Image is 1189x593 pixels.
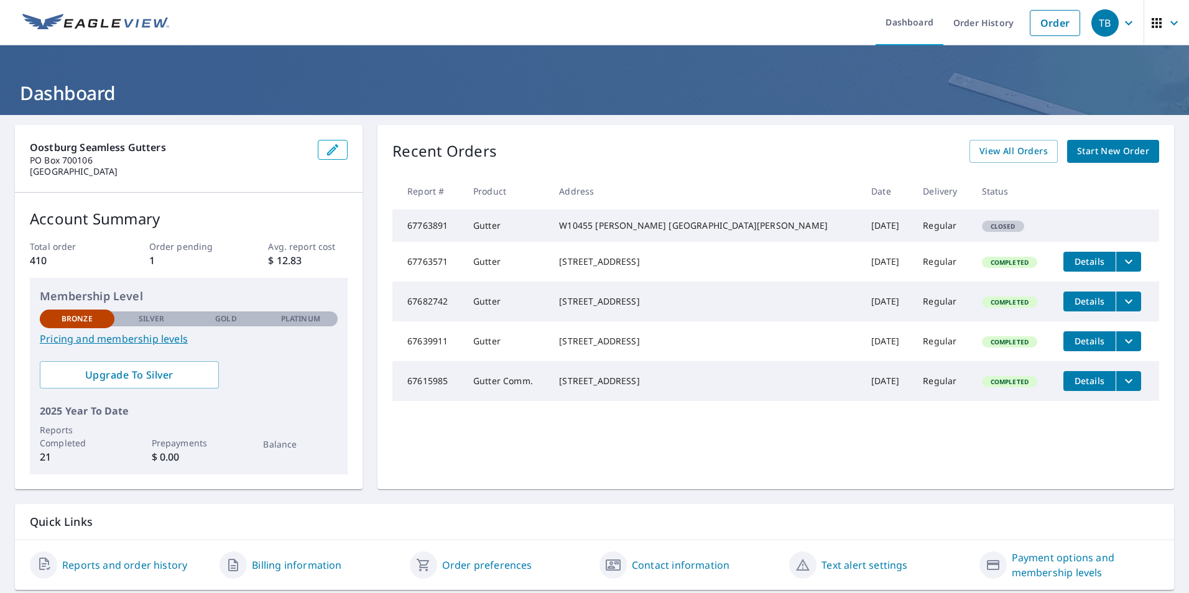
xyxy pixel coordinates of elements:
td: Gutter Comm. [463,361,549,401]
td: Gutter [463,321,549,361]
button: detailsBtn-67763571 [1063,252,1116,272]
button: filesDropdownBtn-67615985 [1116,371,1141,391]
td: [DATE] [861,321,913,361]
th: Report # [392,173,463,209]
p: Account Summary [30,208,348,230]
th: Delivery [913,173,971,209]
div: [STREET_ADDRESS] [559,295,851,308]
td: Regular [913,321,971,361]
p: 2025 Year To Date [40,403,338,418]
a: Payment options and membership levels [1012,550,1159,580]
span: Details [1071,375,1108,387]
span: Upgrade To Silver [50,368,209,382]
td: [DATE] [861,361,913,401]
button: detailsBtn-67682742 [1063,292,1116,311]
a: Billing information [252,558,341,572]
td: [DATE] [861,282,913,321]
p: Bronze [62,313,93,324]
span: View All Orders [979,144,1048,159]
a: Order [1030,10,1080,36]
th: Status [972,173,1053,209]
span: Completed [983,298,1036,306]
button: detailsBtn-67615985 [1063,371,1116,391]
p: Silver [139,313,165,324]
a: Order preferences [442,558,532,572]
p: Gold [215,313,236,324]
td: [DATE] [861,242,913,282]
h1: Dashboard [15,80,1174,106]
div: [STREET_ADDRESS] [559,335,851,347]
a: Contact information [632,558,729,572]
span: Completed [983,377,1036,386]
p: PO Box 700106 [30,155,308,166]
p: [GEOGRAPHIC_DATA] [30,166,308,177]
button: filesDropdownBtn-67639911 [1116,331,1141,351]
div: [STREET_ADDRESS] [559,375,851,387]
p: Total order [30,240,109,253]
th: Address [549,173,861,209]
button: filesDropdownBtn-67763571 [1116,252,1141,272]
a: Start New Order [1067,140,1159,163]
p: $ 0.00 [152,449,226,464]
p: 21 [40,449,114,464]
td: Gutter [463,242,549,282]
p: Balance [263,438,338,451]
a: View All Orders [969,140,1058,163]
p: Quick Links [30,514,1159,530]
span: Details [1071,295,1108,307]
a: Upgrade To Silver [40,361,219,388]
span: Details [1071,255,1108,267]
p: 1 [149,253,229,268]
td: 67682742 [392,282,463,321]
td: Regular [913,282,971,321]
p: Avg. report cost [268,240,348,253]
td: [DATE] [861,209,913,242]
a: Pricing and membership levels [40,331,338,346]
p: 410 [30,253,109,268]
a: Text alert settings [821,558,907,572]
p: Platinum [281,313,320,324]
td: Regular [913,361,971,401]
p: Reports Completed [40,423,114,449]
td: 67615985 [392,361,463,401]
td: 67763571 [392,242,463,282]
p: Membership Level [40,288,338,305]
div: TB [1091,9,1119,37]
p: Oostburg Seamless Gutters [30,140,308,155]
div: W10455 [PERSON_NAME] [GEOGRAPHIC_DATA][PERSON_NAME] [559,219,851,232]
p: Prepayments [152,436,226,449]
th: Date [861,173,913,209]
p: Recent Orders [392,140,497,163]
a: Reports and order history [62,558,187,572]
span: Completed [983,258,1036,267]
span: Closed [983,222,1023,231]
button: detailsBtn-67639911 [1063,331,1116,351]
p: Order pending [149,240,229,253]
button: filesDropdownBtn-67682742 [1116,292,1141,311]
img: EV Logo [22,14,169,32]
td: 67763891 [392,209,463,242]
td: Gutter [463,209,549,242]
div: [STREET_ADDRESS] [559,255,851,268]
td: 67639911 [392,321,463,361]
th: Product [463,173,549,209]
span: Details [1071,335,1108,347]
td: Regular [913,209,971,242]
span: Start New Order [1077,144,1149,159]
p: $ 12.83 [268,253,348,268]
td: Gutter [463,282,549,321]
td: Regular [913,242,971,282]
span: Completed [983,338,1036,346]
